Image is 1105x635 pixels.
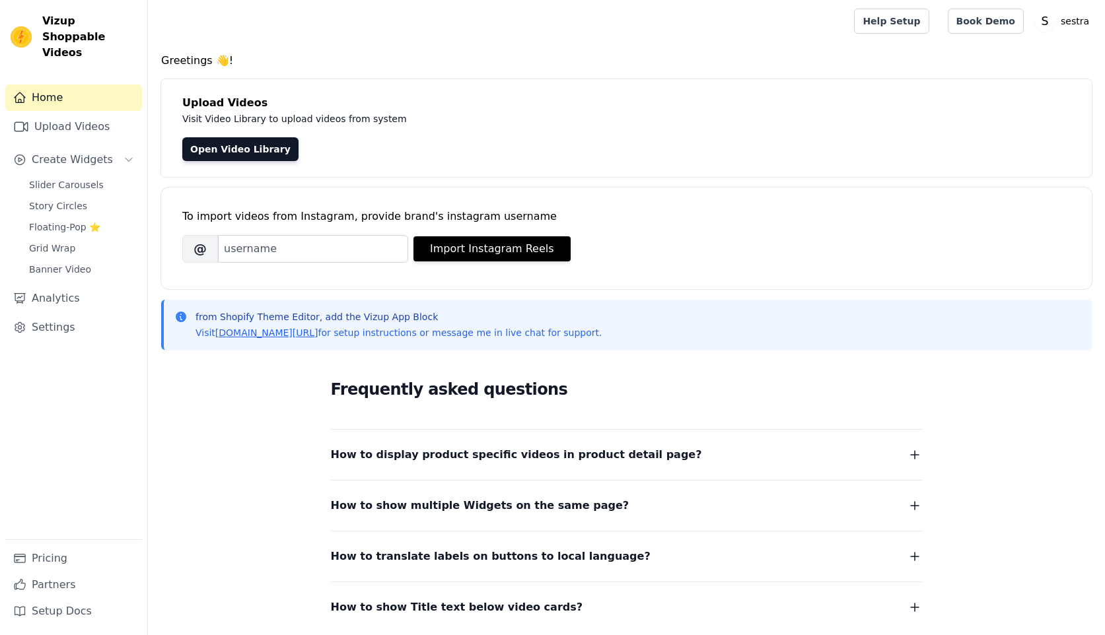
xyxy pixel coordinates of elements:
[5,84,142,111] a: Home
[331,598,583,617] span: How to show Title text below video cards?
[21,197,142,215] a: Story Circles
[5,114,142,140] a: Upload Videos
[218,235,408,263] input: username
[413,236,571,261] button: Import Instagram Reels
[182,95,1071,111] h4: Upload Videos
[331,547,923,566] button: How to translate labels on buttons to local language?
[948,9,1024,34] a: Book Demo
[182,137,299,161] a: Open Video Library
[1055,9,1094,33] p: sestra
[1041,15,1048,28] text: S
[5,572,142,598] a: Partners
[5,598,142,624] a: Setup Docs
[331,598,923,617] button: How to show Title text below video cards?
[29,199,87,213] span: Story Circles
[21,176,142,194] a: Slider Carousels
[21,239,142,257] a: Grid Wrap
[331,446,923,464] button: How to display product specific videos in product detail page?
[331,376,923,403] h2: Frequently asked questions
[331,496,923,515] button: How to show multiple Widgets on the same page?
[331,547,651,566] span: How to translate labels on buttons to local language?
[331,496,629,515] span: How to show multiple Widgets on the same page?
[29,178,104,191] span: Slider Carousels
[1034,9,1094,33] button: S sestra
[29,220,100,234] span: Floating-Pop ⭐
[215,327,318,338] a: [DOMAIN_NAME][URL]
[42,13,137,61] span: Vizup Shoppable Videos
[5,314,142,341] a: Settings
[21,260,142,279] a: Banner Video
[5,147,142,173] button: Create Widgets
[196,310,602,323] p: from Shopify Theme Editor, add the Vizup App Block
[182,235,218,263] span: @
[331,446,702,464] span: How to display product specific videos in product detail page?
[32,152,113,168] span: Create Widgets
[161,53,1092,69] h4: Greetings 👋!
[5,545,142,572] a: Pricing
[182,111,774,127] p: Visit Video Library to upload videos from system
[182,209,1071,224] div: To import videos from Instagram, provide brand's instagram username
[29,263,91,276] span: Banner Video
[196,326,602,339] p: Visit for setup instructions or message me in live chat for support.
[854,9,929,34] a: Help Setup
[29,242,75,255] span: Grid Wrap
[21,218,142,236] a: Floating-Pop ⭐
[5,285,142,312] a: Analytics
[11,26,32,48] img: Vizup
